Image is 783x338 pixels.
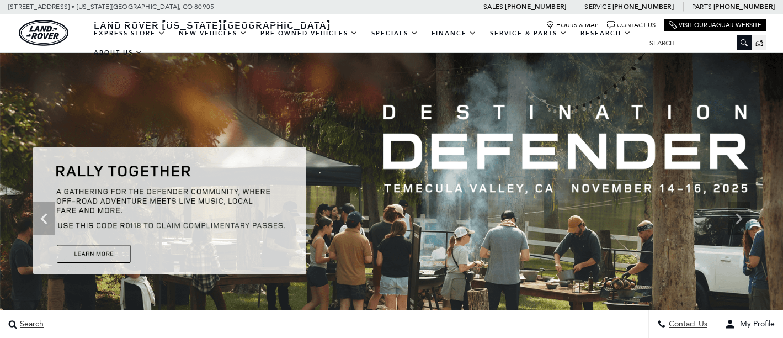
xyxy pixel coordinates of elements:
a: Research [574,24,638,43]
a: Finance [425,24,483,43]
img: Land Rover [19,20,68,46]
a: EXPRESS STORE [87,24,172,43]
a: [PHONE_NUMBER] [713,2,775,11]
span: Land Rover [US_STATE][GEOGRAPHIC_DATA] [94,18,331,31]
button: user-profile-menu [716,310,783,338]
input: Search [641,36,752,50]
span: My Profile [736,320,775,329]
a: Specials [365,24,425,43]
span: Service [584,3,610,10]
span: Contact Us [666,320,707,329]
span: Search [17,320,44,329]
a: Contact Us [607,21,656,29]
a: About Us [87,43,150,62]
a: Service & Parts [483,24,574,43]
a: Visit Our Jaguar Website [669,21,761,29]
span: Parts [692,3,712,10]
a: land-rover [19,20,68,46]
a: [PHONE_NUMBER] [612,2,674,11]
nav: Main Navigation [87,24,641,62]
a: [PHONE_NUMBER] [505,2,566,11]
a: Hours & Map [546,21,599,29]
a: [STREET_ADDRESS] • [US_STATE][GEOGRAPHIC_DATA], CO 80905 [8,3,214,10]
a: Pre-Owned Vehicles [254,24,365,43]
span: Sales [483,3,503,10]
a: New Vehicles [172,24,254,43]
a: Land Rover [US_STATE][GEOGRAPHIC_DATA] [87,18,338,31]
